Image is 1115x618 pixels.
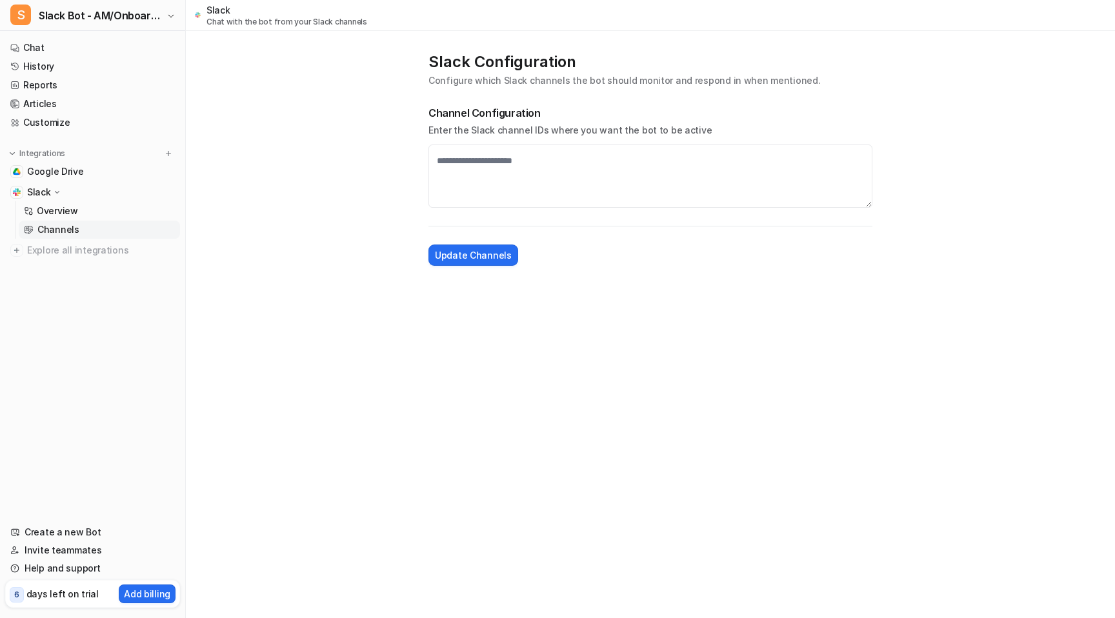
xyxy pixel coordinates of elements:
h2: Channel Configuration [428,105,872,121]
span: Google Drive [27,165,84,178]
p: days left on trial [26,587,99,601]
a: History [5,57,180,75]
p: 6 [14,589,19,601]
a: Chat [5,39,180,57]
a: Channels [19,221,180,239]
span: S [10,5,31,25]
img: expand menu [8,149,17,158]
a: Invite teammates [5,541,180,559]
a: Articles [5,95,180,113]
a: Google DriveGoogle Drive [5,163,180,181]
p: Slack Configuration [428,52,872,72]
p: Integrations [19,148,65,159]
div: Slack [206,3,367,27]
p: Channels [37,223,79,236]
p: Slack [27,186,51,199]
a: Overview [19,202,180,220]
button: Integrations [5,147,69,160]
p: Overview [37,204,78,217]
a: Help and support [5,559,180,577]
img: Slack [13,188,21,196]
span: Update Channels [435,248,512,262]
img: Google Drive [13,168,21,175]
img: explore all integrations [10,244,23,257]
p: Enter the Slack channel IDs where you want the bot to be active [428,123,872,137]
button: Add billing [119,584,176,603]
a: Reports [5,76,180,94]
p: Add billing [124,587,170,601]
img: slack.svg [194,10,203,19]
p: Chat with the bot from your Slack channels [206,17,367,27]
img: menu_add.svg [164,149,173,158]
a: Create a new Bot [5,523,180,541]
span: Slack Bot - AM/Onboarding/CS [39,6,163,25]
button: Update Channels [428,244,518,266]
p: Configure which Slack channels the bot should monitor and respond in when mentioned. [428,74,872,87]
span: Explore all integrations [27,240,175,261]
a: Explore all integrations [5,241,180,259]
a: Customize [5,114,180,132]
